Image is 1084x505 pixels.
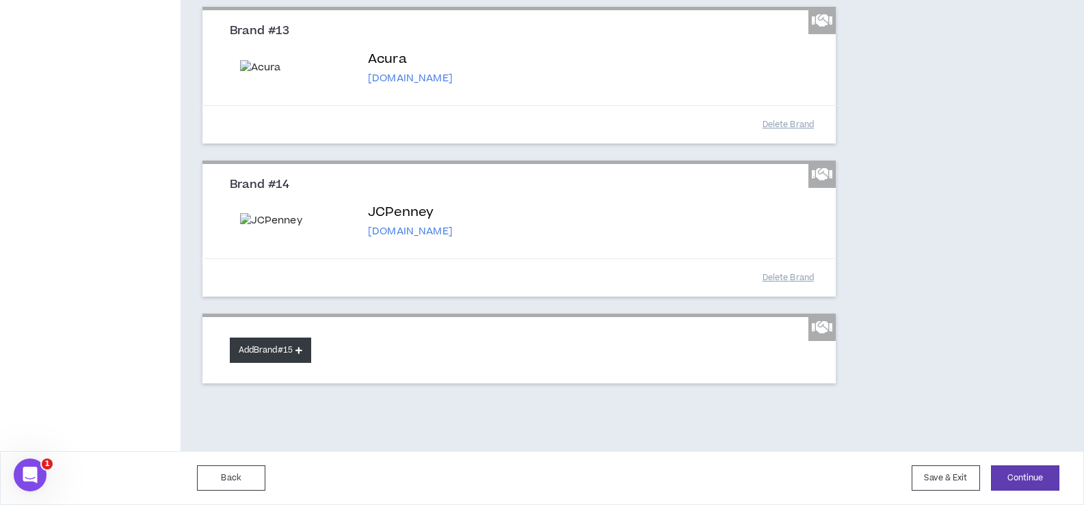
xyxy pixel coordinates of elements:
[368,225,453,238] p: [DOMAIN_NAME]
[230,338,311,363] button: AddBrand#15
[368,50,453,69] p: Acura
[230,178,819,193] h3: Brand #14
[754,266,822,290] button: Delete Brand
[197,465,265,491] button: Back
[230,24,819,39] h3: Brand #13
[991,465,1059,491] button: Continue
[754,113,822,137] button: Delete Brand
[240,60,352,75] img: Acura
[368,203,453,222] p: JCPenney
[368,72,453,85] p: [DOMAIN_NAME]
[14,459,47,491] iframe: Intercom live chat
[912,465,980,491] button: Save & Exit
[240,213,352,228] img: JCPenney
[42,459,53,469] span: 1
